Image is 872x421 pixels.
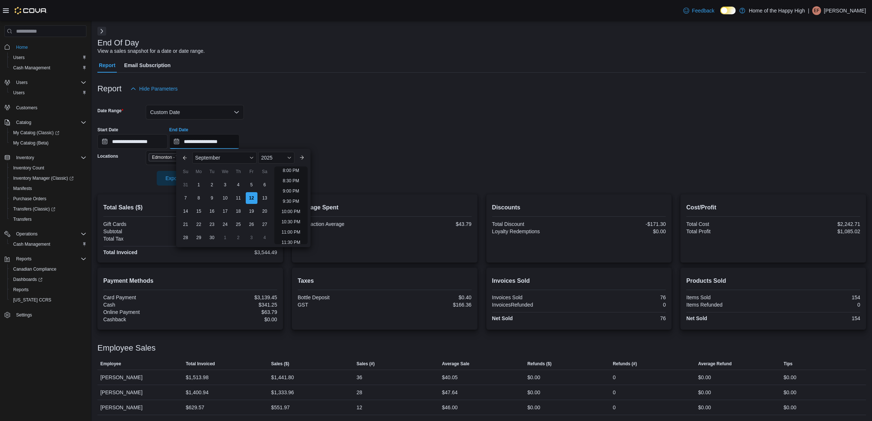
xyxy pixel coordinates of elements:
div: day-8 [193,192,205,204]
span: My Catalog (Beta) [13,140,49,146]
span: Manifests [10,184,86,193]
div: day-2 [206,179,218,191]
div: $1,085.02 [775,228,860,234]
span: Average Refund [698,361,732,367]
div: $551.97 [271,403,290,412]
button: Hide Parameters [127,81,181,96]
li: 11:30 PM [279,238,303,247]
span: Operations [16,231,38,237]
button: Cash Management [7,239,89,249]
div: Mo [193,166,205,177]
button: Users [7,52,89,63]
div: day-7 [180,192,192,204]
div: Tu [206,166,218,177]
p: [PERSON_NAME] [824,6,866,15]
span: Sales (#) [357,361,375,367]
div: Invoices Sold [492,294,578,300]
span: Purchase Orders [10,194,86,203]
button: Inventory Count [7,163,89,173]
span: Settings [13,310,86,319]
div: $0.00 [527,388,540,397]
div: day-18 [233,205,244,217]
div: day-30 [206,232,218,244]
div: Total Discount [492,221,578,227]
span: Dashboards [13,277,42,282]
div: day-23 [206,219,218,230]
div: day-25 [233,219,244,230]
h2: Cost/Profit [686,203,860,212]
span: Feedback [692,7,715,14]
div: day-24 [219,219,231,230]
a: Inventory Manager (Classic) [10,174,77,183]
span: Inventory [13,153,86,162]
div: Total Cost [686,221,772,227]
div: day-3 [246,232,257,244]
li: 8:30 PM [280,176,302,185]
div: Subtotal [103,228,189,234]
div: day-6 [259,179,271,191]
span: Refunds ($) [527,361,552,367]
div: 28 [357,388,363,397]
span: Total Invoiced [186,361,215,367]
div: $0.40 [386,294,471,300]
span: Hide Parameters [139,85,178,92]
div: Cash [103,302,189,308]
button: Inventory [13,153,37,162]
div: [PERSON_NAME] [97,400,183,415]
input: Press the down key to open a popover containing a calendar. [97,134,168,149]
span: My Catalog (Beta) [10,139,86,147]
div: Online Payment [103,309,189,315]
span: Inventory Count [13,165,44,171]
div: $166.36 [386,302,471,308]
span: Transfers [13,216,31,222]
li: 10:00 PM [279,207,303,216]
div: Transaction Average [298,221,383,227]
span: Inventory Manager (Classic) [13,175,74,181]
span: Customers [13,103,86,112]
button: Transfers [7,214,89,224]
button: Catalog [13,118,34,127]
div: day-9 [206,192,218,204]
h2: Invoices Sold [492,277,666,285]
div: day-15 [193,205,205,217]
a: Transfers (Classic) [10,205,58,213]
div: View a sales snapshot for a date or date range. [97,47,205,55]
div: 76 [580,294,666,300]
strong: Net Sold [492,315,513,321]
div: Button. Open the year selector. 2025 is currently selected. [258,152,294,164]
span: Purchase Orders [13,196,47,202]
span: Manifests [13,186,32,191]
span: Users [10,88,86,97]
div: $0.00 [698,373,711,382]
a: Settings [13,311,35,319]
strong: Net Sold [686,315,707,321]
button: Users [13,78,30,87]
div: $0.00 [192,316,277,322]
div: $0.00 [527,373,540,382]
div: $3,544.49 [192,249,277,255]
div: Items Refunded [686,302,772,308]
div: day-21 [180,219,192,230]
span: Report [99,58,115,73]
ul: Time [274,166,308,244]
div: $1,441.80 [271,373,294,382]
label: Date Range [97,108,123,114]
button: Operations [13,230,41,238]
div: day-26 [246,219,257,230]
div: day-14 [180,205,192,217]
li: 9:30 PM [280,197,302,206]
a: Inventory Manager (Classic) [7,173,89,183]
button: Users [7,88,89,98]
span: Inventory Manager (Classic) [10,174,86,183]
div: 12 [357,403,363,412]
div: -$171.30 [580,221,666,227]
a: Cash Management [10,240,53,249]
span: Transfers (Classic) [10,205,86,213]
a: Canadian Compliance [10,265,59,274]
button: Reports [13,255,34,263]
button: Home [1,41,89,52]
div: day-1 [193,179,205,191]
span: Average Sale [442,361,470,367]
input: Dark Mode [720,7,736,14]
img: Cova [15,7,47,14]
